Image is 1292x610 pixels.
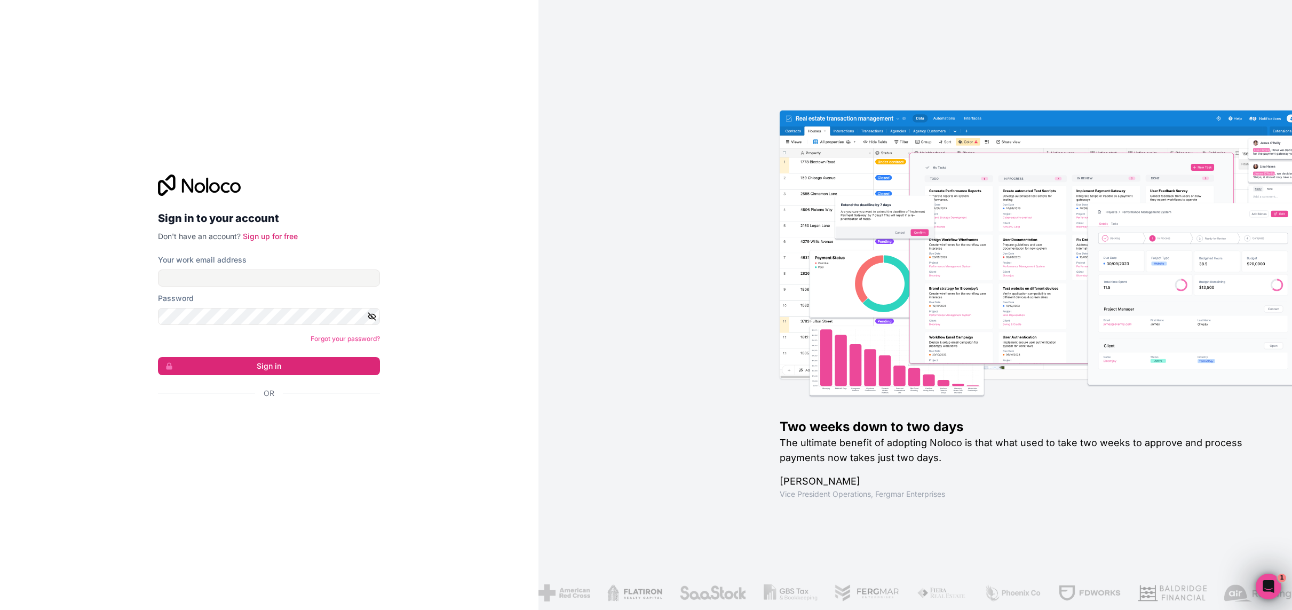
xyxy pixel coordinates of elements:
button: Sign in [158,357,380,375]
h1: Two weeks down to two days [780,418,1258,435]
a: Sign up for free [243,232,298,241]
img: /assets/saastock-C6Zbiodz.png [679,584,747,601]
h2: Sign in to your account [158,209,380,228]
span: Or [264,388,274,399]
img: /assets/baldridge-DxmPIwAm.png [1138,584,1207,601]
span: Don't have an account? [158,232,241,241]
input: Email address [158,270,380,287]
iframe: Sign in with Google Button [153,410,377,434]
img: /assets/airreading-FwAmRzSr.png [1224,584,1291,601]
img: /assets/flatiron-C8eUkumj.png [607,584,663,601]
h1: [PERSON_NAME] [780,474,1258,489]
img: /assets/phoenix-BREaitsQ.png [984,584,1042,601]
h1: Vice President Operations , Fergmar Enterprises [780,489,1258,500]
img: /assets/fergmar-CudnrXN5.png [835,584,900,601]
a: Forgot your password? [311,335,380,343]
img: /assets/fdworks-Bi04fVtw.png [1058,584,1121,601]
label: Your work email address [158,255,247,265]
span: 1 [1278,574,1286,582]
img: /assets/american-red-cross-BAupjrZR.png [538,584,590,601]
h2: The ultimate benefit of adopting Noloco is that what used to take two weeks to approve and proces... [780,435,1258,465]
iframe: Intercom live chat [1256,574,1281,599]
img: /assets/fiera-fwj2N5v4.png [917,584,967,601]
input: Password [158,308,380,325]
label: Password [158,293,194,304]
img: /assets/gbstax-C-GtDUiK.png [764,584,818,601]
